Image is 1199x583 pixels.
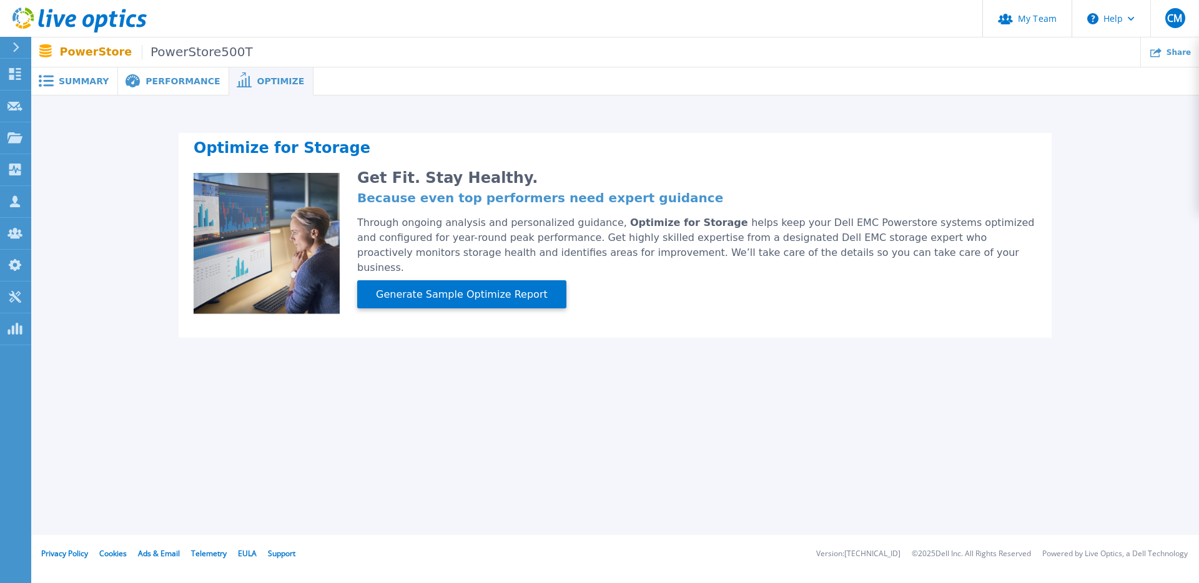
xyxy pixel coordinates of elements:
[1042,550,1188,558] li: Powered by Live Optics, a Dell Technology
[142,45,253,59] span: PowerStore500T
[371,287,553,302] span: Generate Sample Optimize Report
[1167,49,1191,56] span: Share
[630,217,751,228] span: Optimize for Storage
[194,143,1037,158] h2: Optimize for Storage
[357,193,1037,203] h4: Because even top performers need expert guidance
[357,215,1037,275] div: Through ongoing analysis and personalized guidance, helps keep your Dell EMC Powerstore systems o...
[99,548,127,559] a: Cookies
[138,548,180,559] a: Ads & Email
[191,548,227,559] a: Telemetry
[257,77,304,86] span: Optimize
[912,550,1031,558] li: © 2025 Dell Inc. All Rights Reserved
[41,548,88,559] a: Privacy Policy
[268,548,295,559] a: Support
[238,548,257,559] a: EULA
[194,173,340,315] img: Optimize Promo
[59,77,109,86] span: Summary
[146,77,220,86] span: Performance
[816,550,900,558] li: Version: [TECHNICAL_ID]
[1167,13,1182,23] span: CM
[357,280,566,308] button: Generate Sample Optimize Report
[357,173,1037,183] h2: Get Fit. Stay Healthy.
[60,45,253,59] p: PowerStore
